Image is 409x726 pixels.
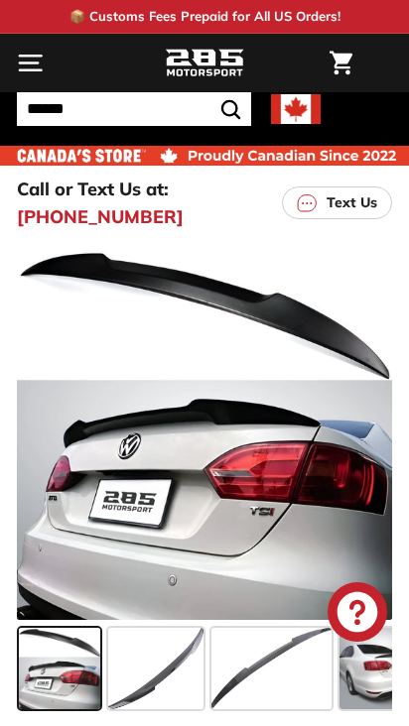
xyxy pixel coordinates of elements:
[282,186,392,219] a: Text Us
[17,92,251,126] input: Search
[322,582,393,647] inbox-online-store-chat: Shopify online store chat
[69,7,341,27] p: 📦 Customs Fees Prepaid for All US Orders!
[17,203,184,230] a: [PHONE_NUMBER]
[17,176,169,202] p: Call or Text Us at:
[165,47,244,80] img: Logo_285_Motorsport_areodynamics_components
[327,192,377,213] p: Text Us
[320,35,362,91] a: Cart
